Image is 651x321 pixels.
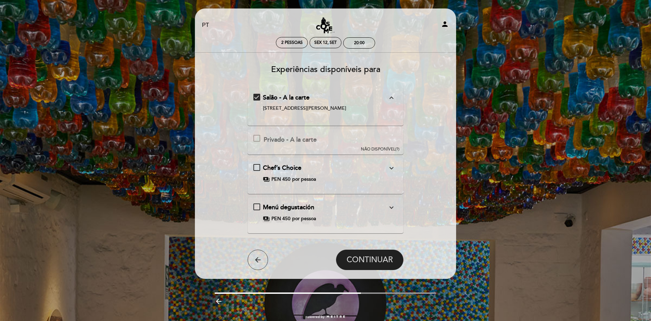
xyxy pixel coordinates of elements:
[263,105,388,112] div: [STREET_ADDRESS][PERSON_NAME]
[263,203,314,211] span: Menú degustación
[305,315,346,319] a: powered by
[271,176,290,183] span: PEN 450
[248,250,268,270] button: arrow_back
[361,147,395,152] span: NÃO DISPONÍVEL
[387,94,396,102] i: expand_less
[253,164,398,183] md-checkbox: Chef’s Choice expand_more A escolha do chef é um passeio pelo nosso menu, selecionando os pratos ...
[361,146,399,152] div: (?)
[253,203,398,222] md-checkbox: Menú degustación expand_more Este novo menu degustação foi criado para comemorar nosso 10º aniver...
[271,215,290,222] span: PEN 450
[271,65,380,74] span: Experiências disponíveis para
[359,129,401,153] button: NÃO DISPONÍVEL(?)
[283,16,368,35] a: Cosme Restaurante y Bar
[336,250,403,270] button: CONTINUAR
[281,40,303,45] span: 2 pessoas
[263,215,270,222] span: payments
[305,315,324,319] span: powered by
[354,40,365,46] div: 20:00
[254,256,262,264] i: arrow_back
[385,203,398,212] button: expand_more
[215,297,223,305] i: arrow_backward
[441,20,449,28] i: person
[263,164,301,172] span: Chef’s Choice
[387,164,396,172] i: expand_more
[263,176,270,183] span: payments
[385,164,398,173] button: expand_more
[314,40,337,45] div: Sex 12, set
[326,315,346,319] img: MEITRE
[292,215,316,222] span: por pessoa
[385,93,398,102] button: expand_less
[263,94,310,101] span: Salão - A la carte
[292,176,316,183] span: por pessoa
[253,93,398,114] md-checkbox: Salão - A la carte expand_more Tudela y Varela 162, San Isidro 15073, Peru
[347,255,393,265] span: CONTINUAR
[387,203,396,212] i: expand_more
[264,136,317,144] div: Privado - A la carte
[441,20,449,31] button: person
